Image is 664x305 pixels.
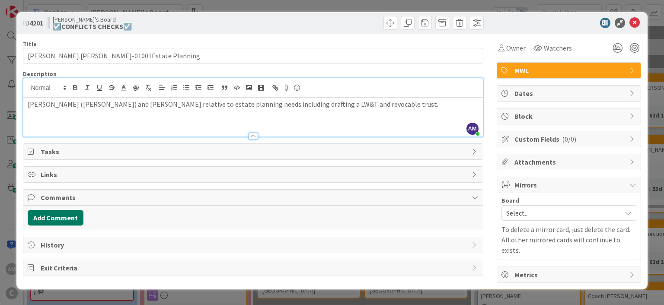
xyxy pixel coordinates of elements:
[544,43,572,53] span: Watchers
[23,48,483,64] input: type card name here...
[506,43,526,53] span: Owner
[29,19,43,27] b: 4201
[501,224,636,255] p: To delete a mirror card, just delete the card. All other mirrored cards will continue to exists.
[514,180,625,190] span: Mirrors
[41,240,467,250] span: History
[41,169,467,180] span: Links
[514,157,625,167] span: Attachments
[514,111,625,121] span: Block
[41,146,467,157] span: Tasks
[514,88,625,98] span: Dates
[514,134,625,144] span: Custom Fields
[514,65,625,76] span: MWL
[23,70,57,78] span: Description
[562,135,576,143] span: ( 0/0 )
[53,23,132,30] b: ☑️CONFLICTS CHECKS☑️
[466,123,479,135] span: AM
[514,270,625,280] span: Metrics
[23,18,43,28] span: ID
[28,99,478,109] p: [PERSON_NAME] ([PERSON_NAME]) and [PERSON_NAME] relative to estate planning needs including draft...
[28,210,83,226] button: Add Comment
[506,207,617,219] span: Select...
[501,197,519,203] span: Board
[41,192,467,203] span: Comments
[41,263,467,273] span: Exit Criteria
[23,40,37,48] label: Title
[53,16,132,23] span: [PERSON_NAME]'s Board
